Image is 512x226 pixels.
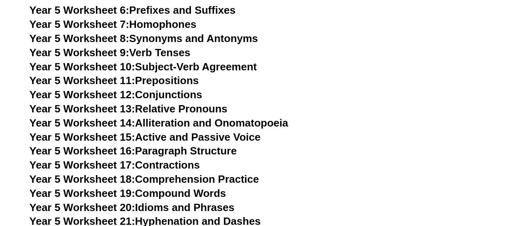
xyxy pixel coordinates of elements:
a: Year 5 Worksheet 8:Synonyms and Antonyms [30,32,258,44]
span: Year 5 Worksheet 11: [30,74,135,87]
a: Year 5 Worksheet 20:Idioms and Phrases [30,201,234,213]
a: Year 5 Worksheet 16:Paragraph Structure [30,145,237,157]
a: Year 5 Worksheet 10:Subject-Verb Agreement [30,61,257,73]
a: Year 5 Worksheet 15:Active and Passive Voice [30,131,261,143]
span: Year 5 Worksheet 19: [30,187,135,199]
span: Year 5 Worksheet 8: [30,32,130,44]
a: Year 5 Worksheet 13:Relative Pronouns [30,103,227,115]
span: Year 5 Worksheet 6: [30,4,130,16]
a: Year 5 Worksheet 19:Compound Words [30,187,226,199]
span: Year 5 Worksheet 12: [30,89,135,101]
a: Year 5 Worksheet 6:Prefixes and Suffixes [30,4,236,16]
span: Year 5 Worksheet 17: [30,159,135,171]
a: Year 5 Worksheet 17:Contractions [30,159,200,171]
span: Year 5 Worksheet 20: [30,201,135,213]
a: Year 5 Worksheet 7:Homophones [30,18,197,30]
span: Year 5 Worksheet 15: [30,131,135,143]
span: Year 5 Worksheet 16: [30,145,135,157]
span: Year 5 Worksheet 7: [30,18,130,30]
a: Year 5 Worksheet 14:Alliteration and Onomatopoeia [30,117,288,129]
span: Year 5 Worksheet 10: [30,61,135,73]
iframe: Chat Widget [377,135,512,226]
span: Year 5 Worksheet 13: [30,103,135,115]
a: Year 5 Worksheet 18:Comprehension Practice [30,173,259,185]
a: Year 5 Worksheet 9:Verb Tenses [30,46,191,59]
span: Year 5 Worksheet 9: [30,46,130,59]
a: Year 5 Worksheet 11:Prepositions [30,74,199,87]
span: Year 5 Worksheet 18: [30,173,135,185]
span: Year 5 Worksheet 14: [30,117,135,129]
a: Year 5 Worksheet 12:Conjunctions [30,89,202,101]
